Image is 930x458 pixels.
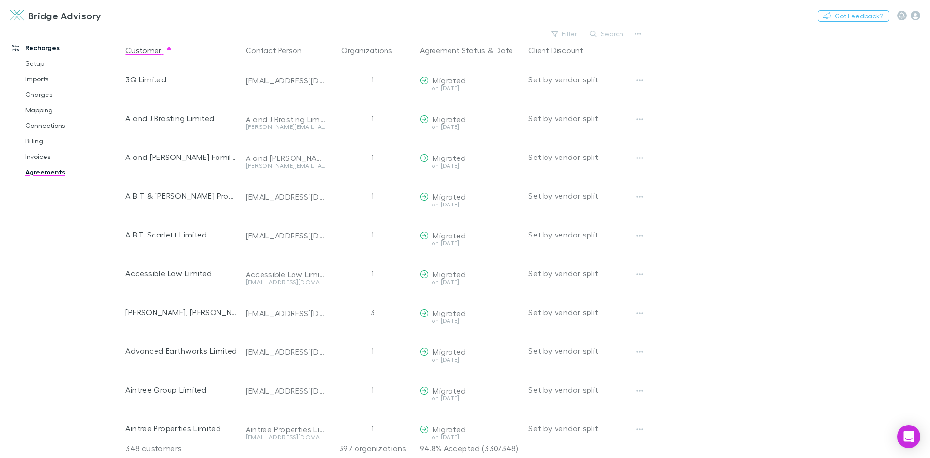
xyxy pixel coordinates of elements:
[585,28,629,40] button: Search
[329,409,416,448] div: 1
[433,269,465,279] span: Migrated
[528,293,641,332] div: Set by vendor split
[125,254,238,293] div: Accessible Law Limited
[246,425,325,434] div: Aintree Properties Limited
[420,318,521,324] div: on [DATE]
[433,308,465,317] span: Migrated
[246,386,325,395] div: [EMAIL_ADDRESS][DOMAIN_NAME]
[246,308,325,318] div: [EMAIL_ADDRESS][DOMAIN_NAME]
[528,409,641,448] div: Set by vendor split
[125,41,173,60] button: Customer
[246,114,325,124] div: A and J Brasting Limited
[246,76,325,85] div: [EMAIL_ADDRESS][DOMAIN_NAME]
[528,99,641,138] div: Set by vendor split
[329,176,416,215] div: 1
[125,332,238,370] div: Advanced Earthworks Limited
[420,41,521,60] div: &
[125,370,238,409] div: Aintree Group Limited
[125,215,238,254] div: A.B.T. Scarlett Limited
[15,71,131,87] a: Imports
[125,293,238,332] div: [PERSON_NAME], [PERSON_NAME]
[496,41,513,60] button: Date
[125,60,238,99] div: 3Q Limited
[28,10,102,21] h3: Bridge Advisory
[420,124,521,130] div: on [DATE]
[420,357,521,363] div: on [DATE]
[329,138,416,176] div: 1
[528,138,641,176] div: Set by vendor split
[528,60,641,99] div: Set by vendor split
[433,386,465,395] span: Migrated
[420,240,521,246] div: on [DATE]
[420,41,485,60] button: Agreement Status
[246,124,325,130] div: [PERSON_NAME][EMAIL_ADDRESS][DOMAIN_NAME]
[15,87,131,102] a: Charges
[433,153,465,162] span: Migrated
[528,215,641,254] div: Set by vendor split
[15,56,131,71] a: Setup
[433,231,465,240] span: Migrated
[528,254,641,293] div: Set by vendor split
[528,332,641,370] div: Set by vendor split
[246,231,325,240] div: [EMAIL_ADDRESS][DOMAIN_NAME]
[433,425,465,434] span: Migrated
[246,269,325,279] div: Accessible Law Limited
[420,439,521,458] p: 94.8% Accepted (330/348)
[420,279,521,285] div: on [DATE]
[246,153,325,163] div: A and [PERSON_NAME] Family Trust
[329,215,416,254] div: 1
[246,41,313,60] button: Contact Person
[15,133,131,149] a: Billing
[329,254,416,293] div: 1
[15,102,131,118] a: Mapping
[246,434,325,440] div: [EMAIL_ADDRESS][DOMAIN_NAME]
[15,164,131,180] a: Agreements
[329,439,416,458] div: 397 organizations
[433,192,465,201] span: Migrated
[125,99,238,138] div: A and J Brasting Limited
[246,279,325,285] div: [EMAIL_ADDRESS][DOMAIN_NAME]
[15,118,131,133] a: Connections
[546,28,583,40] button: Filter
[125,409,238,448] div: Aintree Properties Limited
[2,40,131,56] a: Recharges
[125,439,242,458] div: 348 customers
[528,370,641,409] div: Set by vendor split
[329,99,416,138] div: 1
[420,163,521,169] div: on [DATE]
[433,76,465,85] span: Migrated
[329,370,416,409] div: 1
[246,192,325,202] div: [EMAIL_ADDRESS][DOMAIN_NAME]
[10,10,24,21] img: Bridge Advisory's Logo
[433,114,465,124] span: Migrated
[420,434,521,440] div: on [DATE]
[420,395,521,401] div: on [DATE]
[528,41,595,60] button: Client Discount
[329,60,416,99] div: 1
[528,176,641,215] div: Set by vendor split
[420,202,521,207] div: on [DATE]
[341,41,404,60] button: Organizations
[420,85,521,91] div: on [DATE]
[246,163,325,169] div: [PERSON_NAME][EMAIL_ADDRESS][DOMAIN_NAME]
[246,347,325,357] div: [EMAIL_ADDRESS][DOMAIN_NAME]
[125,138,238,176] div: A and [PERSON_NAME] Family Trust
[433,347,465,356] span: Migrated
[125,176,238,215] div: A B T & [PERSON_NAME] Property Trust
[329,332,416,370] div: 1
[897,425,920,448] div: Open Intercom Messenger
[329,293,416,332] div: 3
[818,10,889,22] button: Got Feedback?
[15,149,131,164] a: Invoices
[4,4,108,27] a: Bridge Advisory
